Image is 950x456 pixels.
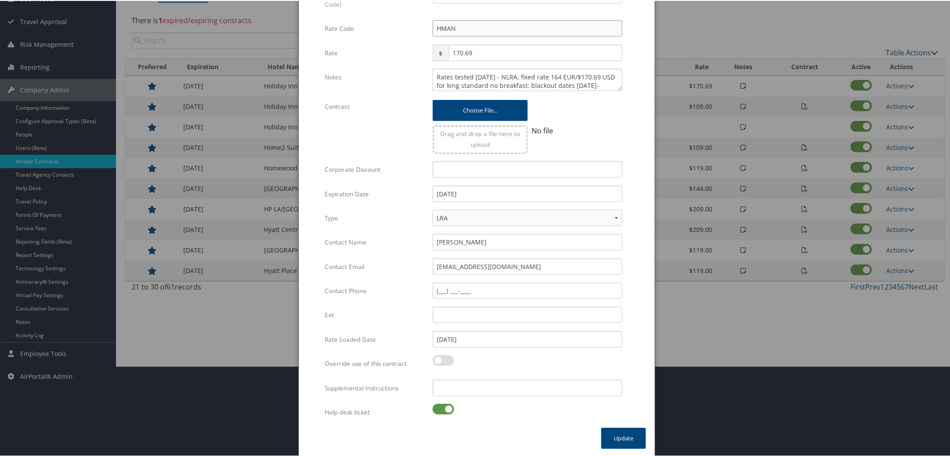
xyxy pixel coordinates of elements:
[325,379,426,396] label: Supplemental Instructions
[325,330,426,347] label: Rate Loaded Date
[440,129,520,148] span: Drag and drop a file here to upload
[325,233,426,250] label: Contact Name
[433,44,448,60] span: $
[325,44,426,61] label: Rate
[325,403,426,420] label: Help desk ticket
[325,257,426,274] label: Contact Email
[325,19,426,36] label: Rate Code
[325,97,426,114] label: Contract
[325,282,426,298] label: Contact Phone
[601,427,646,448] button: Update
[433,282,622,298] input: (___) ___-____
[325,160,426,177] label: Corporate Discount
[325,185,426,202] label: Expiration Date
[532,125,553,135] span: No file
[325,209,426,226] label: Type
[325,68,426,85] label: Notes
[325,306,426,323] label: Ext
[325,354,426,371] label: Override use of this contract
